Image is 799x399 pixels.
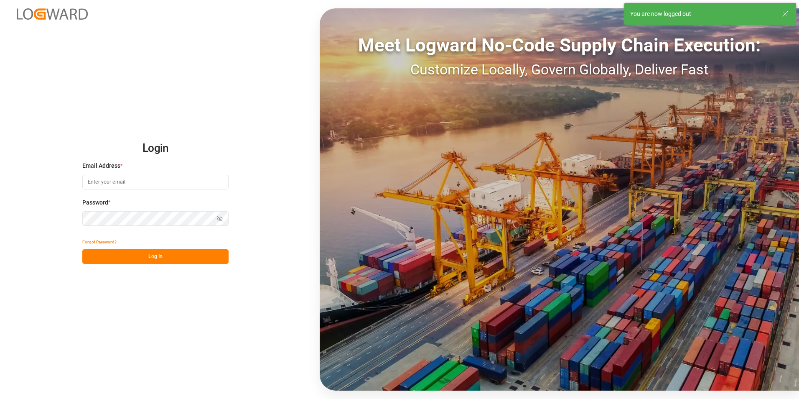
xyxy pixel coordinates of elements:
[82,235,117,249] button: Forgot Password?
[320,59,799,80] div: Customize Locally, Govern Globally, Deliver Fast
[82,249,229,264] button: Log In
[82,161,120,170] span: Email Address
[320,31,799,59] div: Meet Logward No-Code Supply Chain Execution:
[82,198,108,207] span: Password
[82,135,229,162] h2: Login
[82,175,229,189] input: Enter your email
[17,8,88,20] img: Logward_new_orange.png
[630,10,774,18] div: You are now logged out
